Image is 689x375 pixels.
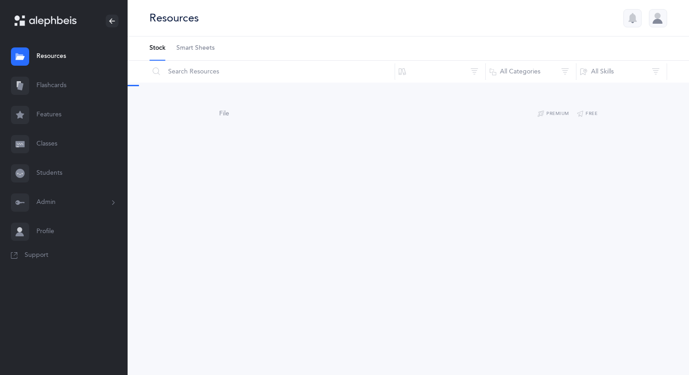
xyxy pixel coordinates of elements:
[25,251,48,260] span: Support
[576,109,598,120] button: Free
[149,61,395,83] input: Search Resources
[176,44,215,53] span: Smart Sheets
[537,109,569,120] button: Premium
[219,110,229,117] span: File
[485,61,576,83] button: All Categories
[149,10,199,26] div: Resources
[576,61,667,83] button: All Skills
